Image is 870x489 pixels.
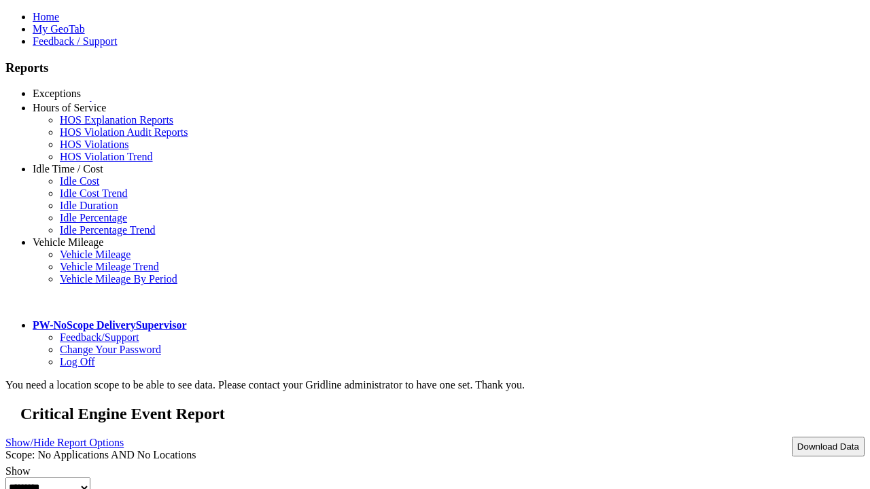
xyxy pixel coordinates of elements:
a: Idle Cost Trend [60,187,128,199]
span: Scope: No Applications AND No Locations [5,449,196,460]
a: HOS Violation Audit Reports [60,126,188,138]
a: Idle Cost [60,175,99,187]
a: Feedback/Support [60,331,139,343]
a: HOS Explanation Reports [60,114,173,126]
a: Exceptions [33,88,81,99]
a: Vehicle Mileage [33,236,103,248]
button: Download Data [792,437,865,456]
a: Hours of Service [33,102,106,113]
a: HOS Violation Trend [60,151,153,162]
a: HOS Violations [60,139,128,150]
div: You need a location scope to be able to see data. Please contact your Gridline administrator to h... [5,379,865,391]
a: Show/Hide Report Options [5,433,124,452]
a: Vehicle Mileage Trend [60,261,159,272]
h3: Reports [5,60,865,75]
a: Idle Percentage [60,212,127,223]
a: My GeoTab [33,23,85,35]
a: Idle Duration [60,200,118,211]
a: Vehicle Mileage [60,249,130,260]
a: PW-NoScope DeliverySupervisor [33,319,186,331]
a: Idle Percentage Trend [60,224,155,236]
a: Change Your Password [60,344,161,355]
a: Home [33,11,59,22]
a: Feedback / Support [33,35,117,47]
a: Log Off [60,356,95,367]
label: Show [5,465,30,477]
a: Critical Engine Events [60,100,158,111]
a: Vehicle Mileage By Period [60,273,177,285]
a: Idle Time / Cost [33,163,103,175]
h2: Critical Engine Event Report [20,405,865,423]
